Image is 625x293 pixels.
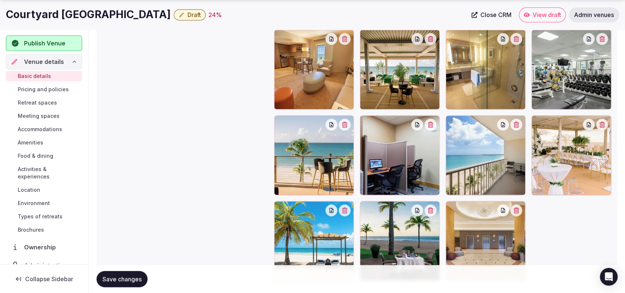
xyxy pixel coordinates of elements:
[102,275,142,283] span: Save changes
[18,166,79,180] span: Activities & experiences
[6,185,82,195] a: Location
[6,271,82,287] button: Collapse Sidebar
[6,258,82,273] a: Administration
[6,7,171,22] h1: Courtyard [GEOGRAPHIC_DATA]
[25,275,73,283] span: Collapse Sidebar
[209,10,222,19] div: 24 %
[467,7,516,22] a: Close CRM
[6,98,82,108] a: Retreat spaces
[6,111,82,121] a: Meeting spaces
[24,243,59,252] span: Ownership
[574,11,614,18] span: Admin venues
[446,201,526,281] div: RV-Courtyard by Marriott Isla Verde Beach Resort-lobby.jpg
[360,201,440,281] div: RV-Courtyard by Marriott Isla Verde Beach Resort-dining 3.jpg
[24,261,70,270] span: Administration
[519,7,566,22] a: View draft
[18,213,62,220] span: Types of retreats
[18,86,69,93] span: Pricing and policies
[600,268,618,286] div: Open Intercom Messenger
[274,201,354,281] div: RV-Courtyard by Marriott Isla Verde Beach Resort-amenities 8.jpg
[6,124,82,134] a: Accommodations
[6,35,82,51] button: Publish Venue
[24,39,65,48] span: Publish Venue
[174,9,206,20] button: Draft
[531,30,611,109] div: RV-Courtyard by Marriott Isla Verde Beach Resort-amenities 2.jpg
[18,152,53,160] span: Food & dining
[480,11,511,18] span: Close CRM
[360,115,440,195] div: RV-Courtyard by Marriott Isla Verde Beach Resort-amenities 5.jpg
[18,186,40,194] span: Location
[446,30,526,109] div: RV-Courtyard by Marriott Isla Verde Beach Resort-accommodation-bathroom 3.jpg
[18,139,43,146] span: Amenities
[24,57,64,66] span: Venue details
[274,115,354,195] div: RV-Courtyard by Marriott Isla Verde Beach Resort-amenities 4.jpg
[18,126,62,133] span: Accommodations
[360,30,440,109] div: RV-Courtyard by Marriott Isla Verde Beach Resort-amenities.jpg
[6,137,82,148] a: Amenities
[6,239,82,255] a: Ownership
[446,115,526,195] div: RV-Courtyard by Marriott Isla Verde Beach Resort-amenities 6.jpg
[6,211,82,222] a: Types of retreats
[274,30,354,109] div: RV-Courtyard by Marriott Isla Verde Beach Resort-amenities 3.jpg
[6,225,82,235] a: Brochures
[18,112,60,120] span: Meeting spaces
[209,10,222,19] button: 24%
[97,271,148,287] button: Save changes
[6,84,82,95] a: Pricing and policies
[533,11,561,18] span: View draft
[531,115,611,195] div: RV-Courtyard by Marriott Isla Verde Beach Resort-amenities 7.jpg
[18,72,51,80] span: Basic details
[569,7,619,22] a: Admin venues
[6,71,82,81] a: Basic details
[187,11,201,18] span: Draft
[6,198,82,208] a: Environment
[18,200,50,207] span: Environment
[6,151,82,161] a: Food & dining
[18,226,44,234] span: Brochures
[6,164,82,182] a: Activities & experiences
[18,99,57,106] span: Retreat spaces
